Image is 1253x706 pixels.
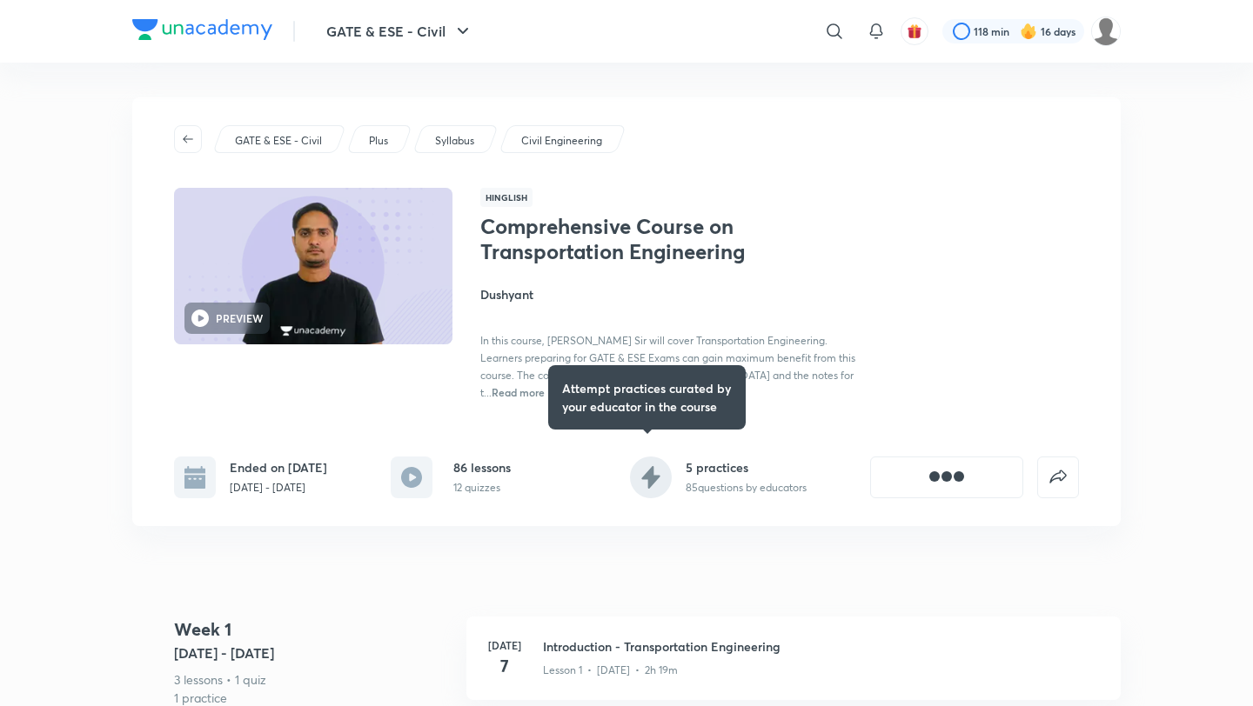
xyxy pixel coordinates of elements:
[174,643,452,663] h5: [DATE] - [DATE]
[1037,456,1079,498] button: false
[480,285,870,303] h4: Dushyant
[216,310,263,326] h6: PREVIEW
[480,188,533,207] span: Hinglish
[435,133,474,149] p: Syllabus
[686,480,807,496] p: 85 questions by educators
[480,334,855,399] span: In this course, [PERSON_NAME] Sir will cover Transportation Engineering. Learners preparing for G...
[543,637,1100,656] h3: Introduction - Transportation Engineering
[369,133,388,149] p: Plus
[235,133,322,149] p: GATE & ESE - Civil
[1020,23,1037,40] img: streak
[519,133,606,149] a: Civil Engineering
[171,186,455,346] img: Thumbnail
[453,458,511,476] h6: 86 lessons
[132,19,272,40] img: Company Logo
[366,133,392,149] a: Plus
[174,670,452,689] p: 3 lessons • 1 quiz
[453,480,511,496] p: 12 quizzes
[562,379,732,416] p: Attempt practices curated by your educator in the course
[521,133,602,149] p: Civil Engineering
[230,480,327,496] p: [DATE] - [DATE]
[316,14,484,49] button: GATE & ESE - Civil
[432,133,478,149] a: Syllabus
[487,653,522,679] h4: 7
[230,458,327,476] h6: Ended on [DATE]
[492,385,545,399] span: Read more
[543,663,678,678] p: Lesson 1 • [DATE] • 2h 19m
[907,23,922,39] img: avatar
[174,616,452,643] h4: Week 1
[487,637,522,653] h6: [DATE]
[1091,17,1121,46] img: Rahul KD
[480,214,765,264] h1: Comprehensive Course on Transportation Engineering
[686,458,807,476] h6: 5 practices
[901,17,928,45] button: avatar
[232,133,325,149] a: GATE & ESE - Civil
[132,19,272,44] a: Company Logo
[870,456,1023,498] button: [object Object]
